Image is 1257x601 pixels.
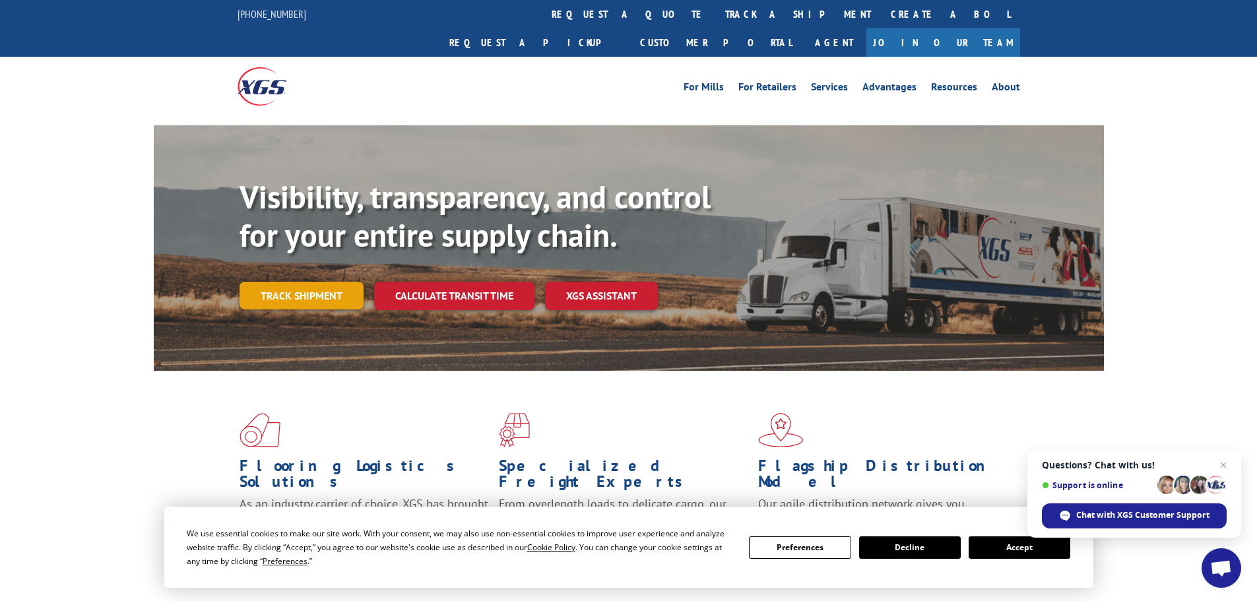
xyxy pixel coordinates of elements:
button: Accept [969,536,1070,559]
h1: Specialized Freight Experts [499,458,748,496]
a: For Retailers [738,82,796,96]
span: Questions? Chat with us! [1042,460,1227,470]
span: Support is online [1042,480,1153,490]
a: Services [811,82,848,96]
span: Chat with XGS Customer Support [1076,509,1209,521]
span: Preferences [263,555,307,567]
img: xgs-icon-flagship-distribution-model-red [758,413,804,447]
div: Chat with XGS Customer Support [1042,503,1227,528]
a: Agent [802,28,866,57]
h1: Flooring Logistics Solutions [240,458,489,496]
p: From overlength loads to delicate cargo, our experienced staff knows the best way to move your fr... [499,496,748,555]
a: Request a pickup [439,28,630,57]
h1: Flagship Distribution Model [758,458,1008,496]
span: Cookie Policy [527,542,575,553]
a: [PHONE_NUMBER] [238,7,306,20]
div: We use essential cookies to make our site work. With your consent, we may also use non-essential ... [187,526,733,568]
img: xgs-icon-focused-on-flooring-red [499,413,530,447]
a: For Mills [684,82,724,96]
a: Join Our Team [866,28,1020,57]
a: XGS ASSISTANT [545,282,658,310]
a: Customer Portal [630,28,802,57]
span: Our agile distribution network gives you nationwide inventory management on demand. [758,496,1001,527]
a: Calculate transit time [374,282,534,310]
button: Decline [859,536,961,559]
span: As an industry carrier of choice, XGS has brought innovation and dedication to flooring logistics... [240,496,488,543]
a: Advantages [862,82,917,96]
img: xgs-icon-total-supply-chain-intelligence-red [240,413,280,447]
div: Open chat [1202,548,1241,588]
a: Resources [931,82,977,96]
button: Preferences [749,536,851,559]
a: Track shipment [240,282,364,309]
span: Close chat [1215,457,1231,473]
a: About [992,82,1020,96]
b: Visibility, transparency, and control for your entire supply chain. [240,176,711,255]
div: Cookie Consent Prompt [164,507,1093,588]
